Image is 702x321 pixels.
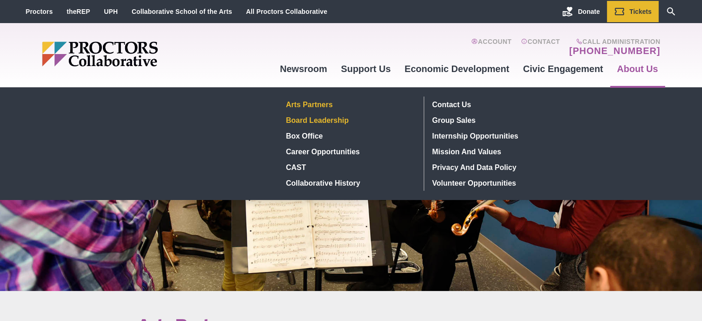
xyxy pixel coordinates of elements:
a: Box Office [282,128,417,144]
a: Mission and Values [429,144,564,159]
a: About Us [610,56,665,81]
a: Civic Engagement [516,56,610,81]
span: Tickets [630,8,652,15]
a: Search [659,1,684,22]
a: Tickets [607,1,659,22]
a: theREP [66,8,90,15]
a: Privacy and Data Policy [429,159,564,175]
a: Newsroom [273,56,334,81]
a: Internship Opportunities [429,128,564,144]
span: Call Administration [566,38,660,45]
a: Proctors [26,8,53,15]
a: Contact Us [429,97,564,112]
a: Collaborative School of the Arts [132,8,232,15]
a: Career Opportunities [282,144,417,159]
a: Group Sales [429,112,564,128]
a: Board Leadership [282,112,417,128]
a: Economic Development [398,56,516,81]
a: [PHONE_NUMBER] [569,45,660,56]
img: Proctors logo [42,42,229,67]
a: Collaborative History [282,175,417,191]
a: CAST [282,159,417,175]
span: Donate [578,8,600,15]
a: Contact [521,38,560,56]
a: Support Us [334,56,398,81]
a: Account [471,38,511,56]
a: UPH [104,8,118,15]
a: Volunteer Opportunities [429,175,564,191]
a: Donate [555,1,606,22]
a: Arts Partners [282,97,417,112]
a: All Proctors Collaborative [246,8,327,15]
